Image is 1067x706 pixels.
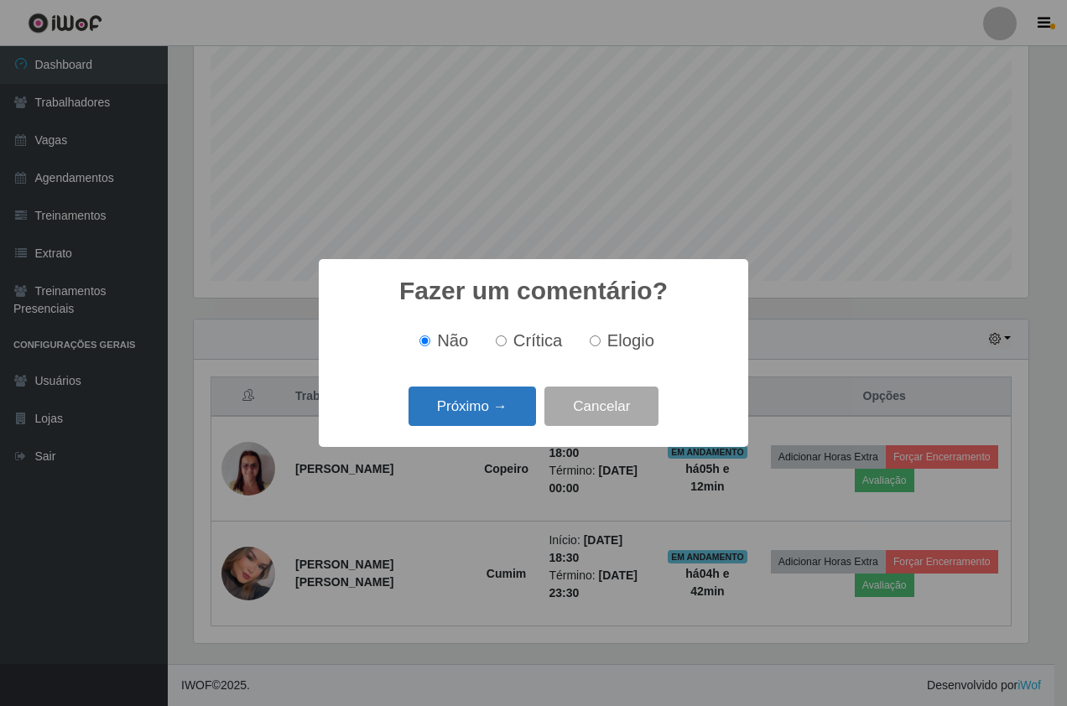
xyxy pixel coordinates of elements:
[399,276,668,306] h2: Fazer um comentário?
[419,335,430,346] input: Não
[544,387,658,426] button: Cancelar
[437,331,468,350] span: Não
[590,335,601,346] input: Elogio
[409,387,536,426] button: Próximo →
[496,335,507,346] input: Crítica
[513,331,563,350] span: Crítica
[607,331,654,350] span: Elogio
